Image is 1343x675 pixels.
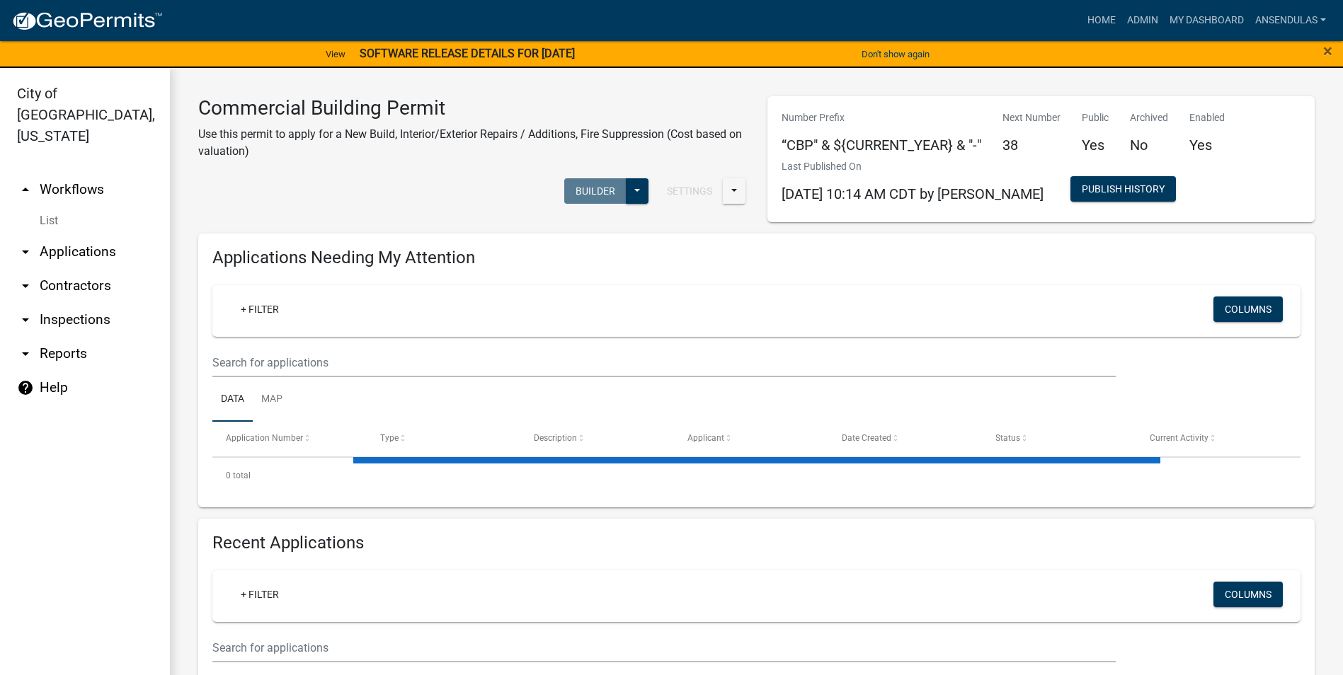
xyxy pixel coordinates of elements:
span: Type [380,433,399,443]
span: Date Created [842,433,891,443]
button: Settings [656,178,724,204]
a: View [320,42,351,66]
i: help [17,379,34,396]
datatable-header-cell: Type [366,422,520,456]
span: Current Activity [1150,433,1208,443]
span: Status [995,433,1020,443]
a: Home [1082,7,1121,34]
i: arrow_drop_down [17,243,34,260]
p: Enabled [1189,110,1225,125]
h4: Applications Needing My Attention [212,248,1301,268]
datatable-header-cell: Description [520,422,674,456]
datatable-header-cell: Current Activity [1136,422,1290,456]
a: Admin [1121,7,1164,34]
h5: No [1130,137,1168,154]
a: Map [253,377,291,422]
button: Builder [564,178,627,204]
a: ansendulas [1250,7,1332,34]
i: arrow_drop_up [17,181,34,198]
i: arrow_drop_down [17,311,34,328]
datatable-header-cell: Date Created [828,422,982,456]
wm-modal-confirm: Workflow Publish History [1070,184,1176,195]
a: + Filter [229,582,290,607]
h5: “CBP" & ${CURRENT_YEAR} & "-" [782,137,981,154]
button: Close [1323,42,1332,59]
h5: Yes [1082,137,1109,154]
h3: Commercial Building Permit [198,96,746,120]
a: + Filter [229,296,290,322]
input: Search for applications [212,348,1116,377]
div: 0 total [212,458,1301,493]
p: Last Published On [782,159,1044,174]
h4: Recent Applications [212,533,1301,553]
p: Number Prefix [782,110,981,125]
button: Publish History [1070,176,1176,202]
a: My Dashboard [1164,7,1250,34]
i: arrow_drop_down [17,345,34,362]
datatable-header-cell: Applicant [674,422,828,456]
p: Archived [1130,110,1168,125]
button: Columns [1213,296,1283,322]
p: Use this permit to apply for a New Build, Interior/Exterior Repairs / Additions, Fire Suppression... [198,126,746,160]
span: × [1323,41,1332,61]
a: Data [212,377,253,422]
h5: Yes [1189,137,1225,154]
p: Public [1082,110,1109,125]
button: Don't show again [856,42,935,66]
datatable-header-cell: Application Number [212,422,366,456]
h5: 38 [1002,137,1061,154]
strong: SOFTWARE RELEASE DETAILS FOR [DATE] [360,47,575,60]
datatable-header-cell: Status [982,422,1136,456]
span: Applicant [687,433,724,443]
span: Description [534,433,577,443]
p: Next Number [1002,110,1061,125]
span: [DATE] 10:14 AM CDT by [PERSON_NAME] [782,185,1044,202]
input: Search for applications [212,633,1116,662]
i: arrow_drop_down [17,277,34,294]
button: Columns [1213,582,1283,607]
span: Application Number [226,433,303,443]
